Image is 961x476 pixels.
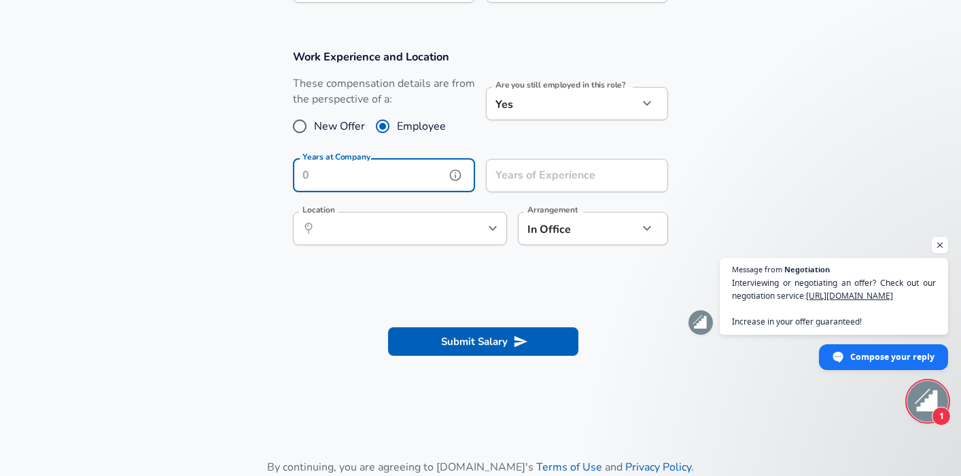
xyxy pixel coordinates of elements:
[907,381,948,422] div: Open chat
[293,49,668,65] h3: Work Experience and Location
[388,327,578,356] button: Submit Salary
[495,81,625,89] label: Are you still employed in this role?
[486,87,638,120] div: Yes
[625,460,691,475] a: Privacy Policy
[293,76,475,107] label: These compensation details are from the perspective of a:
[732,276,936,328] span: Interviewing or negotiating an offer? Check out our negotiation service: Increase in your offer g...
[932,407,951,426] span: 1
[397,118,446,134] span: Employee
[486,159,638,192] input: 7
[850,345,934,369] span: Compose your reply
[314,118,365,134] span: New Offer
[293,159,445,192] input: 0
[536,460,602,475] a: Terms of Use
[483,219,502,238] button: Open
[302,153,370,161] label: Years at Company
[732,266,782,273] span: Message from
[527,206,578,214] label: Arrangement
[445,165,466,185] button: help
[302,206,334,214] label: Location
[518,212,618,245] div: In Office
[784,266,830,273] span: Negotiation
